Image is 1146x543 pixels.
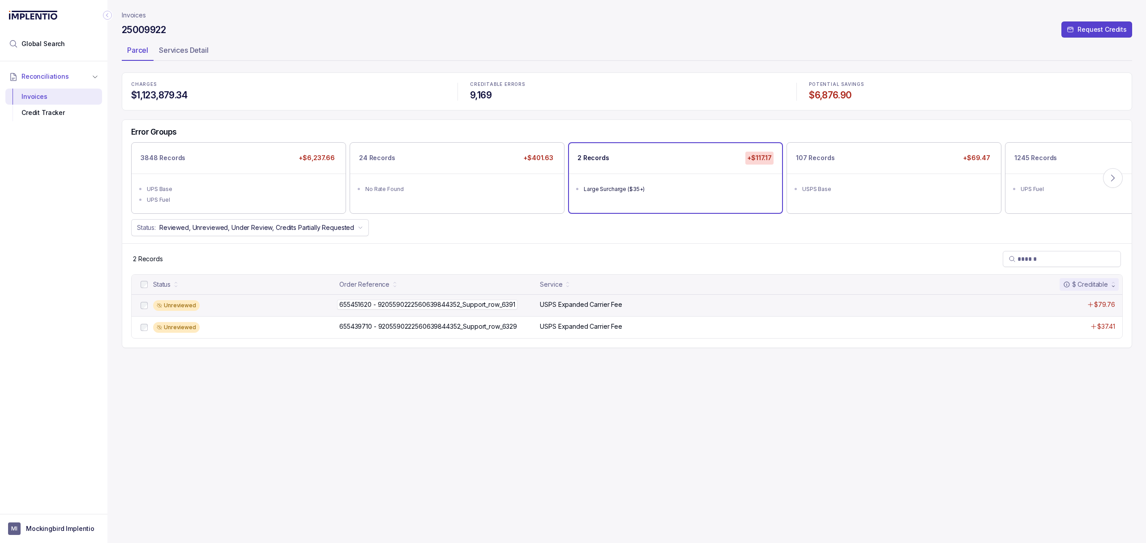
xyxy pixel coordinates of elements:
[131,219,369,236] button: Status:Reviewed, Unreviewed, Under Review, Credits Partially Requested
[297,152,337,164] p: +$6,237.66
[339,280,389,289] div: Order Reference
[796,153,834,162] p: 107 Records
[365,185,554,194] div: No Rate Found
[154,43,214,61] li: Tab Services Detail
[122,43,154,61] li: Tab Parcel
[577,153,609,162] p: 2 Records
[5,87,102,123] div: Reconciliations
[21,72,69,81] span: Reconciliations
[540,322,622,331] p: USPS Expanded Carrier Fee
[122,24,166,36] h4: 25009922
[26,524,94,533] p: Mockingbird Implentio
[13,89,95,105] div: Invoices
[122,11,146,20] a: Invoices
[809,89,1123,102] h4: $6,876.90
[1094,300,1115,309] p: $79.76
[122,11,146,20] nav: breadcrumb
[159,45,209,55] p: Services Detail
[522,152,555,164] p: +$401.63
[147,195,336,204] div: UPS Fuel
[131,82,445,87] p: CHARGES
[1097,322,1115,331] p: $37.41
[5,67,102,86] button: Reconciliations
[159,223,354,232] p: Reviewed, Unreviewed, Under Review, Credits Partially Requested
[153,280,171,289] div: Status
[21,39,65,48] span: Global Search
[133,255,163,263] div: Remaining page entries
[470,82,784,87] p: CREDITABLE ERRORS
[809,82,1123,87] p: POTENTIAL SAVINGS
[131,127,177,137] h5: Error Groups
[141,281,148,288] input: checkbox-checkbox
[584,185,773,194] div: Large Surcharge ($35+)
[153,322,200,333] div: Unreviewed
[1061,21,1132,38] button: Request Credits
[147,185,336,194] div: UPS Base
[1078,25,1127,34] p: Request Credits
[802,185,991,194] div: USPS Base
[131,89,445,102] h4: $1,123,879.34
[337,300,517,310] p: 655451620 - 9205590222560639844352_Support_row_6391
[127,45,148,55] p: Parcel
[745,152,774,164] p: +$117.17
[141,302,148,309] input: checkbox-checkbox
[1063,280,1108,289] div: $ Creditable
[141,324,148,331] input: checkbox-checkbox
[1014,153,1057,162] p: 1245 Records
[540,280,562,289] div: Service
[540,300,622,309] p: USPS Expanded Carrier Fee
[122,43,1132,61] ul: Tab Group
[141,153,185,162] p: 3848 Records
[133,255,163,263] p: 2 Records
[8,522,21,535] span: User initials
[470,89,784,102] h4: 9,169
[961,152,992,164] p: +$69.47
[359,153,395,162] p: 24 Records
[13,105,95,121] div: Credit Tracker
[137,223,156,232] p: Status:
[153,300,200,311] div: Unreviewed
[102,10,113,21] div: Collapse Icon
[339,322,517,331] p: 655439710 - 9205590222560639844352_Support_row_6329
[8,522,99,535] button: User initialsMockingbird Implentio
